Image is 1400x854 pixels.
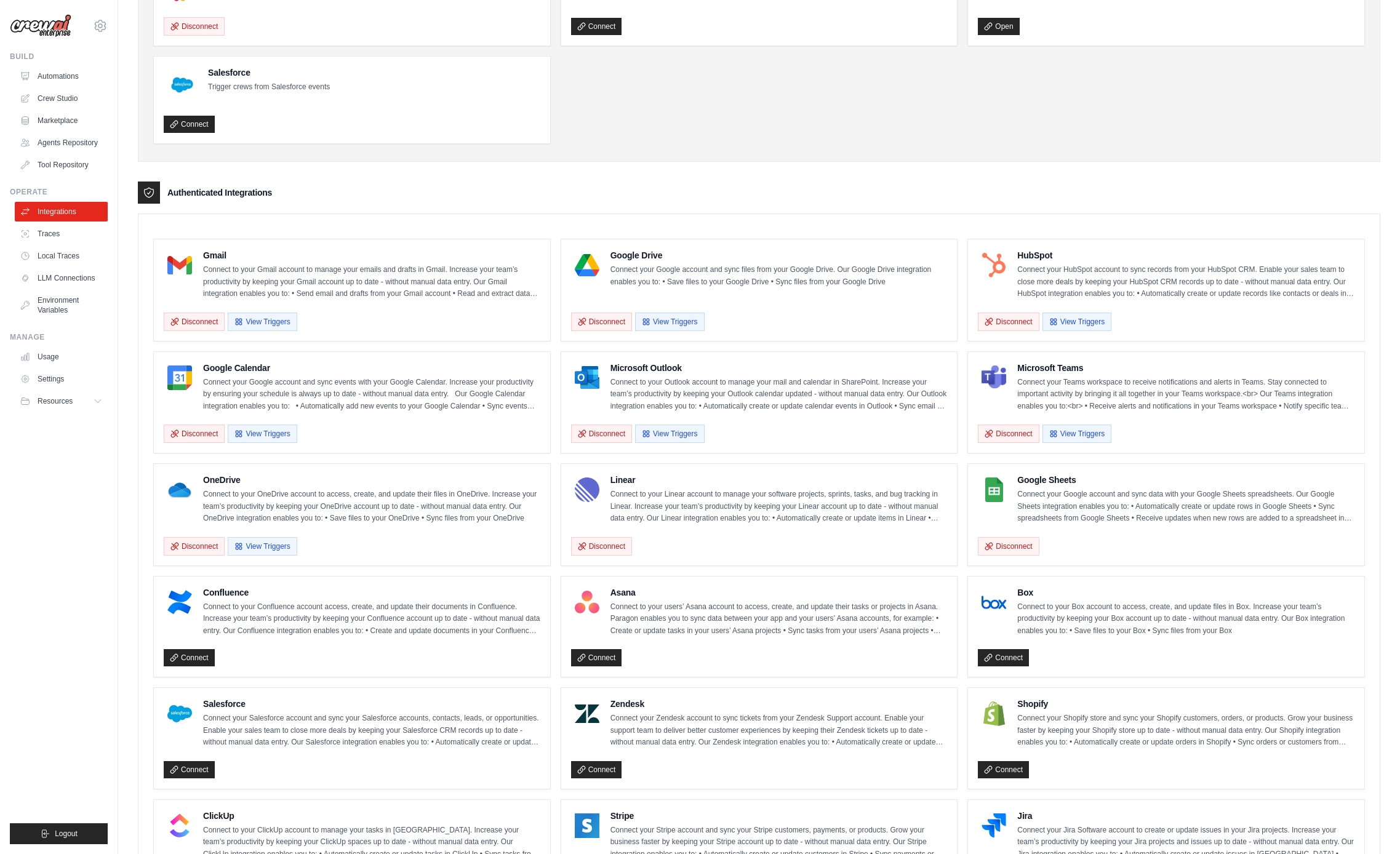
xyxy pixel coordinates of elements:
[978,425,1039,443] button: Disconnect
[635,425,704,443] button: View Triggers
[1017,474,1354,486] h4: Google Sheets
[15,202,108,221] a: Integrations
[571,537,632,556] button: Disconnect
[15,66,108,86] a: Automations
[15,224,108,244] a: Traces
[575,590,599,615] img: Asana Logo
[15,347,108,367] a: Usage
[38,396,73,406] span: Resources
[610,601,948,637] p: Connect to your users’ Asana account to access, create, and update their tasks or projects in Asa...
[164,313,225,331] button: Disconnect
[1017,264,1354,300] p: Connect your HubSpot account to sync records from your HubSpot CRM. Enable your sales team to clo...
[203,601,540,637] p: Connect to your Confluence account access, create, and update their documents in Confluence. Incr...
[55,829,78,839] span: Logout
[610,810,948,822] h4: Stripe
[978,18,1019,35] a: Open
[10,187,108,197] div: Operate
[15,246,108,266] a: Local Traces
[203,489,540,525] p: Connect to your OneDrive account to access, create, and update their files in OneDrive. Increase ...
[203,586,540,599] h4: Confluence
[164,17,225,36] button: Disconnect
[978,761,1029,778] a: Connect
[1017,601,1354,637] p: Connect to your Box account to access, create, and update files in Box. Increase your team’s prod...
[167,813,192,838] img: ClickUp Logo
[15,290,108,320] a: Environment Variables
[167,253,192,277] img: Gmail Logo
[982,590,1006,615] img: Box Logo
[1017,362,1354,374] h4: Microsoft Teams
[610,698,948,710] h4: Zendesk
[982,701,1006,726] img: Shopify Logo
[1042,313,1111,331] button: View Triggers
[575,365,599,390] img: Microsoft Outlook Logo
[203,377,540,413] p: Connect your Google account and sync events with your Google Calendar. Increase your productivity...
[982,813,1006,838] img: Jira Logo
[203,712,540,749] p: Connect your Salesforce account and sync your Salesforce accounts, contacts, leads, or opportunit...
[571,425,632,443] button: Disconnect
[978,649,1029,666] a: Connect
[1017,249,1354,261] h4: HubSpot
[203,810,540,822] h4: ClickUp
[610,586,948,599] h4: Asana
[164,116,215,133] a: Connect
[15,133,108,153] a: Agents Repository
[203,249,540,261] h4: Gmail
[571,649,622,666] a: Connect
[164,649,215,666] a: Connect
[571,313,632,331] button: Disconnect
[10,823,108,844] button: Logout
[1017,586,1354,599] h4: Box
[203,362,540,374] h4: Google Calendar
[15,111,108,130] a: Marketplace
[164,761,215,778] a: Connect
[571,18,622,35] a: Connect
[203,264,540,300] p: Connect to your Gmail account to manage your emails and drafts in Gmail. Increase your team’s pro...
[228,425,297,443] button: View Triggers
[203,698,540,710] h4: Salesforce
[15,155,108,175] a: Tool Repository
[164,537,225,556] button: Disconnect
[1017,377,1354,413] p: Connect your Teams workspace to receive notifications and alerts in Teams. Stay connected to impo...
[571,761,622,778] a: Connect
[610,712,948,749] p: Connect your Zendesk account to sync tickets from your Zendesk Support account. Enable your suppo...
[575,813,599,838] img: Stripe Logo
[15,391,108,411] button: Resources
[982,477,1006,502] img: Google Sheets Logo
[15,89,108,108] a: Crew Studio
[1017,698,1354,710] h4: Shopify
[167,365,192,390] img: Google Calendar Logo
[164,425,225,443] button: Disconnect
[208,81,330,94] p: Trigger crews from Salesforce events
[10,52,108,62] div: Build
[610,377,948,413] p: Connect to your Outlook account to manage your mail and calendar in SharePoint. Increase your tea...
[167,701,192,726] img: Salesforce Logo
[610,249,948,261] h4: Google Drive
[575,477,599,502] img: Linear Logo
[575,253,599,277] img: Google Drive Logo
[610,474,948,486] h4: Linear
[203,474,540,486] h4: OneDrive
[1017,712,1354,749] p: Connect your Shopify store and sync your Shopify customers, orders, or products. Grow your busine...
[167,70,197,100] img: Salesforce Logo
[982,365,1006,390] img: Microsoft Teams Logo
[167,186,272,199] h3: Authenticated Integrations
[15,268,108,288] a: LLM Connections
[978,537,1039,556] button: Disconnect
[635,313,704,331] button: View Triggers
[1017,810,1354,822] h4: Jira
[1042,425,1111,443] button: View Triggers
[228,313,297,331] button: View Triggers
[978,313,1039,331] button: Disconnect
[575,701,599,726] img: Zendesk Logo
[208,66,330,79] h4: Salesforce
[610,264,948,288] p: Connect your Google account and sync files from your Google Drive. Our Google Drive integration e...
[10,14,71,38] img: Logo
[610,362,948,374] h4: Microsoft Outlook
[1017,489,1354,525] p: Connect your Google account and sync data with your Google Sheets spreadsheets. Our Google Sheets...
[228,537,297,556] button: View Triggers
[982,253,1006,277] img: HubSpot Logo
[610,489,948,525] p: Connect to your Linear account to manage your software projects, sprints, tasks, and bug tracking...
[10,332,108,342] div: Manage
[167,477,192,502] img: OneDrive Logo
[167,590,192,615] img: Confluence Logo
